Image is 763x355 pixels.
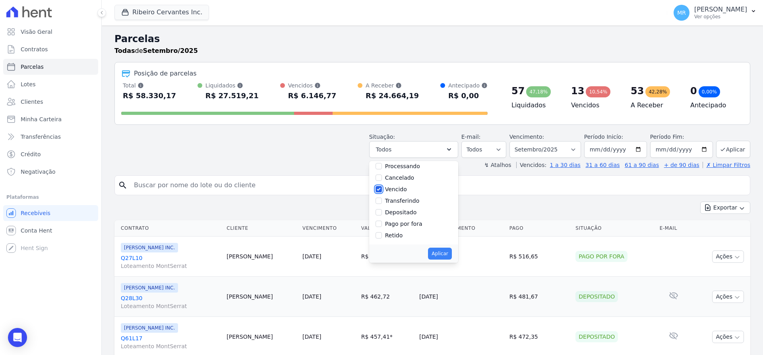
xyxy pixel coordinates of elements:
label: E-mail: [461,134,481,140]
span: Parcelas [21,63,44,71]
div: Antecipado [448,81,488,89]
i: search [118,180,128,190]
div: Vencidos [288,81,336,89]
p: [PERSON_NAME] [694,6,747,14]
span: MR [677,10,686,16]
label: Depositado [385,209,417,215]
a: + de 90 dias [664,162,699,168]
h4: Liquidados [511,101,558,110]
label: Transferindo [385,198,420,204]
button: Ribeiro Cervantes Inc. [114,5,209,20]
label: Vencimento: [509,134,544,140]
button: Ações [712,331,744,343]
div: R$ 0,00 [448,89,488,102]
div: Depositado [575,291,618,302]
a: [DATE] [302,334,321,340]
strong: Todas [114,47,135,54]
td: R$ 462,72 [358,277,416,317]
button: Exportar [700,202,750,214]
div: 42,28% [645,86,670,97]
th: Situação [572,220,656,237]
span: Crédito [21,150,41,158]
th: Data de Pagamento [416,220,506,237]
a: Q28L30Loteamento MontSerrat [121,294,220,310]
label: Pago por fora [385,221,422,227]
span: Loteamento MontSerrat [121,262,220,270]
label: Período Fim: [650,133,713,141]
span: Recebíveis [21,209,50,217]
button: Aplicar [716,141,750,158]
a: Recebíveis [3,205,98,221]
span: [PERSON_NAME] INC. [121,323,178,333]
span: [PERSON_NAME] INC. [121,283,178,293]
h4: A Receber [631,101,678,110]
div: 10,54% [586,86,610,97]
a: Transferências [3,129,98,145]
span: Transferências [21,133,61,141]
td: R$ 481,67 [506,277,573,317]
label: Processando [385,163,420,169]
a: 1 a 30 dias [550,162,581,168]
label: ↯ Atalhos [484,162,511,168]
th: Valor [358,220,416,237]
button: Aplicar [428,248,451,260]
a: Parcelas [3,59,98,75]
th: Cliente [223,220,299,237]
input: Buscar por nome do lote ou do cliente [129,177,747,193]
div: R$ 58.330,17 [123,89,176,102]
a: Lotes [3,76,98,92]
a: Negativação [3,164,98,180]
div: Open Intercom Messenger [8,328,27,347]
a: Visão Geral [3,24,98,40]
button: Todos [369,141,458,158]
label: Vencido [385,186,407,192]
span: Conta Hent [21,227,52,235]
p: Ver opções [694,14,747,20]
button: MR [PERSON_NAME] Ver opções [667,2,763,24]
strong: Setembro/2025 [143,47,198,54]
span: Minha Carteira [21,115,62,123]
button: Ações [712,291,744,303]
div: R$ 6.146,77 [288,89,336,102]
a: Crédito [3,146,98,162]
div: Total [123,81,176,89]
a: Clientes [3,94,98,110]
span: Negativação [21,168,56,176]
h4: Antecipado [690,101,737,110]
div: 0 [690,85,697,97]
th: Contrato [114,220,223,237]
label: Cancelado [385,175,414,181]
div: 0,00% [699,86,720,97]
button: Ações [712,250,744,263]
a: [DATE] [302,293,321,300]
h4: Vencidos [571,101,618,110]
div: 53 [631,85,644,97]
label: Período Inicío: [584,134,623,140]
label: Vencidos: [516,162,546,168]
a: 31 a 60 dias [585,162,620,168]
div: Posição de parcelas [134,69,197,78]
span: Loteamento MontSerrat [121,342,220,350]
a: ✗ Limpar Filtros [703,162,750,168]
span: Loteamento MontSerrat [121,302,220,310]
span: [PERSON_NAME] INC. [121,243,178,252]
div: A Receber [366,81,419,89]
th: Vencimento [299,220,358,237]
span: Visão Geral [21,28,52,36]
div: Plataformas [6,192,95,202]
td: R$ 516,65 [506,237,573,277]
span: Lotes [21,80,36,88]
span: Todos [376,145,391,154]
div: 13 [571,85,584,97]
span: Contratos [21,45,48,53]
td: R$ 516,65 [358,237,416,277]
th: E-mail [656,220,691,237]
a: [DATE] [302,253,321,260]
p: de [114,46,198,56]
a: Conta Hent [3,223,98,239]
td: [PERSON_NAME] [223,277,299,317]
label: Retido [385,232,403,239]
label: Situação: [369,134,395,140]
div: R$ 24.664,19 [366,89,419,102]
td: [DATE] [416,237,506,277]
